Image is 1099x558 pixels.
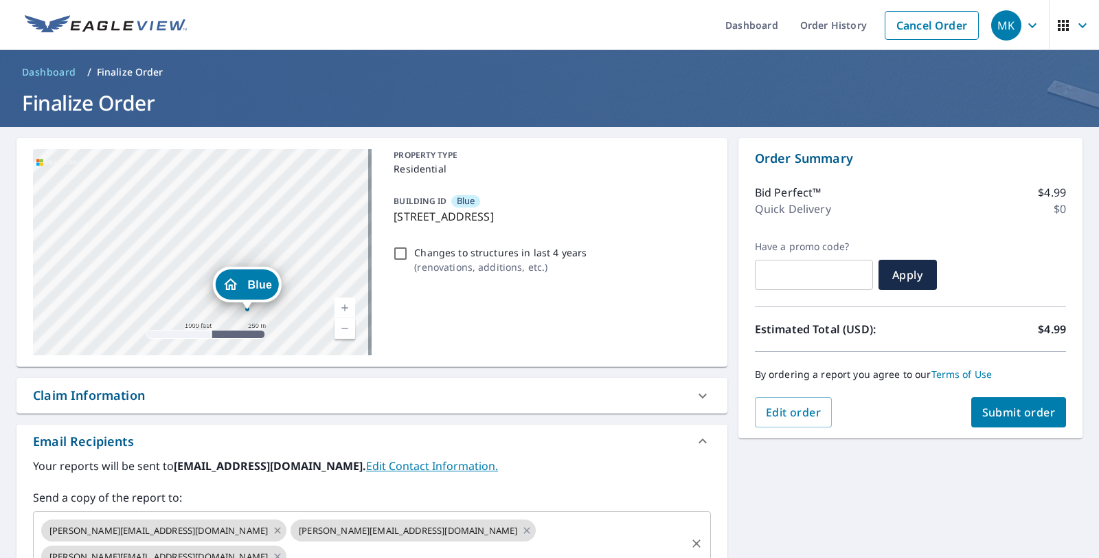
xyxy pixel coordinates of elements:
[291,520,536,542] div: [PERSON_NAME][EMAIL_ADDRESS][DOMAIN_NAME]
[33,489,711,506] label: Send a copy of the report to:
[16,425,727,458] div: Email Recipients
[414,245,587,260] p: Changes to structures in last 4 years
[687,534,706,553] button: Clear
[890,267,926,282] span: Apply
[755,184,822,201] p: Bid Perfect™
[1038,184,1066,201] p: $4.99
[248,280,272,290] span: Blue
[931,368,993,381] a: Terms of Use
[97,65,163,79] p: Finalize Order
[16,61,1083,83] nav: breadcrumb
[174,458,366,473] b: [EMAIL_ADDRESS][DOMAIN_NAME].
[41,524,276,537] span: [PERSON_NAME][EMAIL_ADDRESS][DOMAIN_NAME]
[414,260,587,274] p: ( renovations, additions, etc. )
[33,386,145,405] div: Claim Information
[755,397,832,427] button: Edit order
[766,405,822,420] span: Edit order
[971,397,1067,427] button: Submit order
[394,195,446,207] p: BUILDING ID
[16,61,82,83] a: Dashboard
[982,405,1056,420] span: Submit order
[991,10,1021,41] div: MK
[394,149,705,161] p: PROPERTY TYPE
[879,260,937,290] button: Apply
[335,318,355,339] a: Current Level 15, Zoom Out
[1038,321,1066,337] p: $4.99
[755,321,911,337] p: Estimated Total (USD):
[22,65,76,79] span: Dashboard
[1054,201,1066,217] p: $0
[755,149,1066,168] p: Order Summary
[755,368,1066,381] p: By ordering a report you agree to our
[755,201,831,217] p: Quick Delivery
[394,161,705,176] p: Residential
[25,15,187,36] img: EV Logo
[213,267,282,309] div: Dropped pin, building Blue, Residential property, 5819 S 19th St Tacoma, WA 98466
[335,298,355,318] a: Current Level 15, Zoom In
[457,194,475,208] span: Blue
[16,89,1083,117] h1: Finalize Order
[33,458,711,474] label: Your reports will be sent to
[366,458,498,473] a: EditContactInfo
[16,378,727,413] div: Claim Information
[885,11,979,40] a: Cancel Order
[755,241,873,253] label: Have a promo code?
[394,208,705,225] p: [STREET_ADDRESS]
[41,520,286,542] div: [PERSON_NAME][EMAIL_ADDRESS][DOMAIN_NAME]
[87,64,91,80] li: /
[291,524,525,537] span: [PERSON_NAME][EMAIL_ADDRESS][DOMAIN_NAME]
[33,432,134,451] div: Email Recipients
